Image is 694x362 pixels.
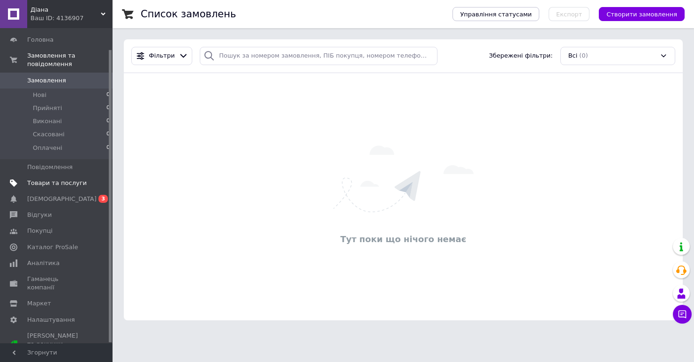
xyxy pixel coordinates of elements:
[673,305,692,324] button: Чат з покупцем
[27,275,87,292] span: Гаманець компанії
[453,7,539,21] button: Управління статусами
[27,259,60,267] span: Аналітика
[27,195,97,203] span: [DEMOGRAPHIC_DATA]
[33,130,65,139] span: Скасовані
[33,91,46,99] span: Нові
[27,227,53,235] span: Покупці
[599,7,685,21] button: Створити замовлення
[579,52,588,59] span: (0)
[27,211,52,219] span: Відгуки
[98,195,108,203] span: 3
[27,36,53,44] span: Головна
[30,6,101,14] span: Діана
[33,117,62,126] span: Виконані
[27,332,87,357] span: [PERSON_NAME] та рахунки
[27,52,113,68] span: Замовлення та повідомлення
[33,144,62,152] span: Оплачені
[460,11,532,18] span: Управління статусами
[200,47,438,65] input: Пошук за номером замовлення, ПІБ покупця, номером телефону, Email, номером накладної
[141,8,236,20] h1: Список замовлень
[27,243,78,251] span: Каталог ProSale
[27,179,87,187] span: Товари та послуги
[27,76,66,85] span: Замовлення
[30,14,113,22] div: Ваш ID: 4136907
[27,316,75,324] span: Налаштування
[106,117,110,126] span: 0
[149,52,175,60] span: Фільтри
[568,52,578,60] span: Всі
[106,91,110,99] span: 0
[33,104,62,112] span: Прийняті
[106,130,110,139] span: 0
[489,52,553,60] span: Збережені фільтри:
[106,144,110,152] span: 0
[27,163,73,171] span: Повідомлення
[27,299,51,308] span: Маркет
[606,11,677,18] span: Створити замовлення
[128,233,678,245] div: Тут поки що нічого немає
[106,104,110,112] span: 0
[589,10,685,17] a: Створити замовлення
